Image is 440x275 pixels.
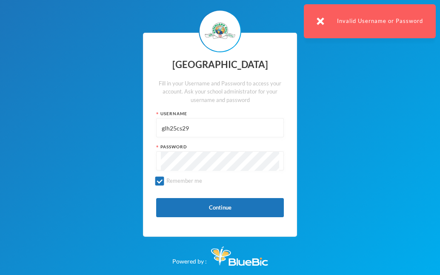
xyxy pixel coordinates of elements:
[156,57,284,73] div: [GEOGRAPHIC_DATA]
[156,198,284,217] button: Continue
[156,111,284,117] div: Username
[156,79,284,105] div: Fill in your Username and Password to access your account. Ask your school administrator for your...
[156,144,284,150] div: Password
[172,242,268,266] div: Powered by :
[304,4,436,38] div: Invalid Username or Password
[163,177,206,184] span: Remember me
[211,247,268,266] img: Bluebic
